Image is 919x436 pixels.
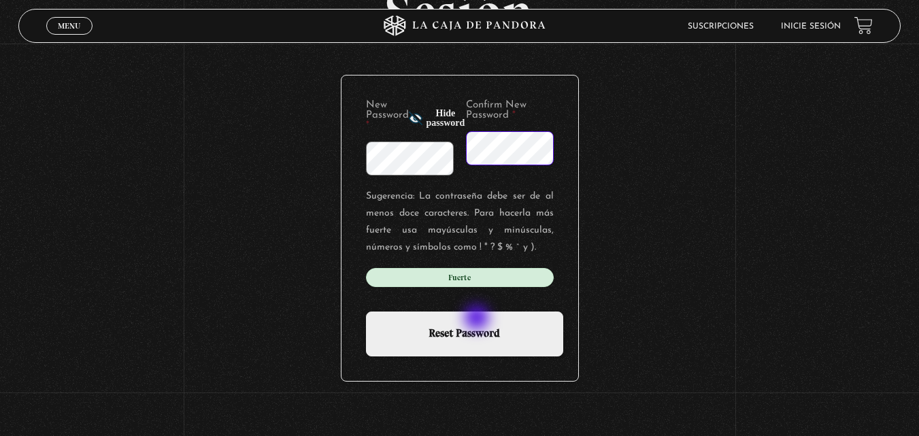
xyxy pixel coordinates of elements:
[53,33,85,43] span: Cerrar
[688,22,754,31] a: Suscripciones
[366,100,409,131] label: New Password
[781,22,841,31] a: Inicie sesión
[366,188,554,256] p: Sugerencia: La contraseña debe ser de al menos doce caracteres. Para hacerla más fuerte usa mayús...
[409,109,465,128] button: Hide password
[366,268,554,287] div: Fuerte
[427,109,465,128] span: Hide password
[366,120,369,131] abbr: Required Field
[512,110,516,120] abbr: Required Field
[854,16,873,35] a: View your shopping cart
[466,100,554,120] label: Confirm New Password
[58,22,80,30] span: Menu
[366,312,563,356] input: Reset Password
